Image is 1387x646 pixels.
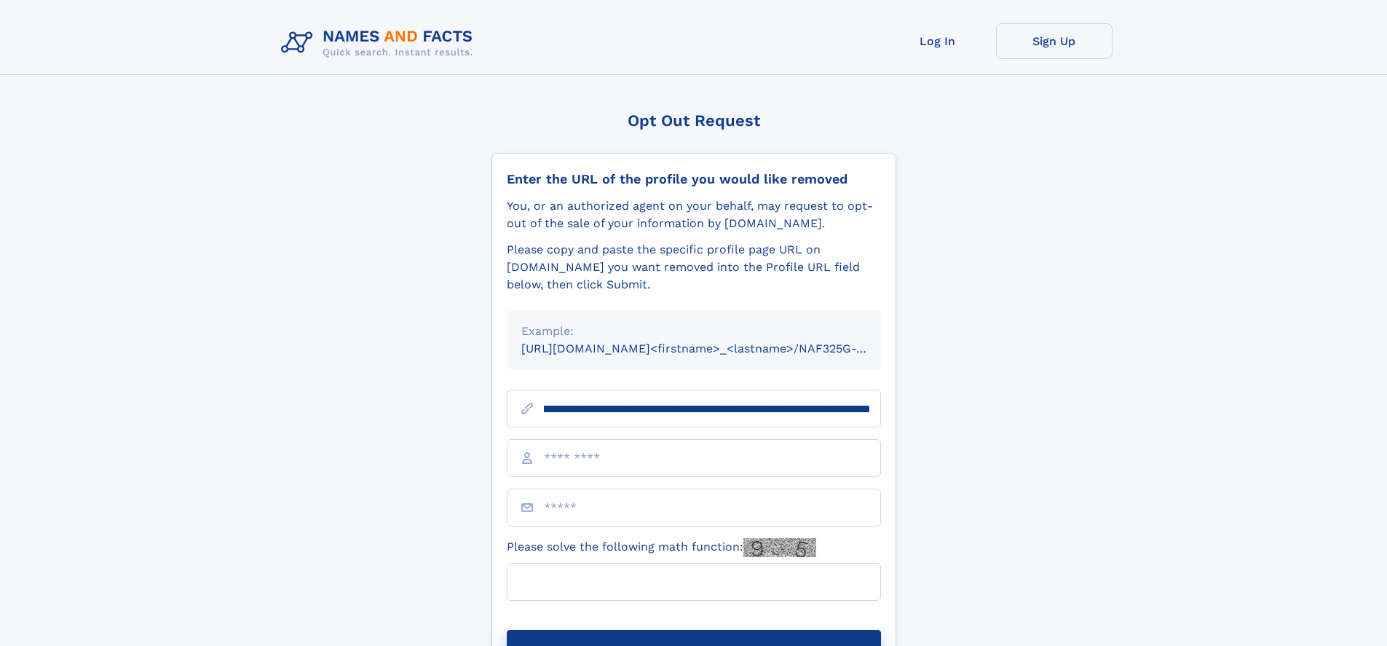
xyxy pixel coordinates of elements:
[521,323,866,340] div: Example:
[507,241,881,294] div: Please copy and paste the specific profile page URL on [DOMAIN_NAME] you want removed into the Pr...
[507,197,881,232] div: You, or an authorized agent on your behalf, may request to opt-out of the sale of your informatio...
[491,111,896,130] div: Opt Out Request
[521,342,909,355] small: [URL][DOMAIN_NAME]<firstname>_<lastname>/NAF325G-xxxxxxxx
[507,171,881,187] div: Enter the URL of the profile you would like removed
[507,538,816,557] label: Please solve the following math function:
[275,23,485,63] img: Logo Names and Facts
[880,23,996,59] a: Log In
[996,23,1113,59] a: Sign Up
